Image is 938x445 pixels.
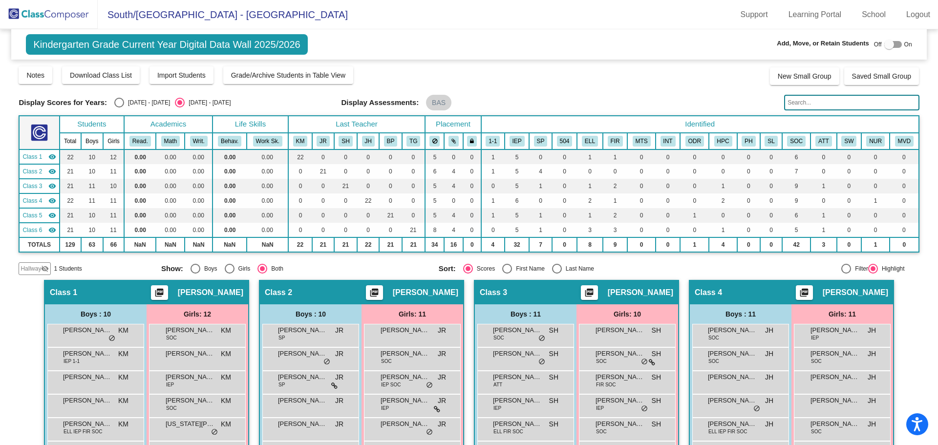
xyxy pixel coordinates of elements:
td: 21 [312,164,334,179]
button: KM [293,136,308,147]
td: 5 [425,208,444,223]
td: 21 [334,179,357,193]
td: 0 [861,179,890,193]
span: Display Assessments: [341,98,419,107]
td: 0 [760,208,782,223]
td: 0 [810,193,836,208]
th: One on one Paraprofessional [481,133,505,149]
button: ATT [815,136,831,147]
th: Total [60,133,81,149]
mat-icon: visibility [48,182,56,190]
td: 1 [481,149,505,164]
td: 11 [103,164,124,179]
td: 4 [444,208,463,223]
td: 0 [552,193,577,208]
td: 0 [379,193,402,208]
span: South/[GEOGRAPHIC_DATA] - [GEOGRAPHIC_DATA] [98,7,348,22]
td: 0 [837,164,861,179]
td: 0 [627,164,655,179]
a: School [854,7,894,22]
td: 1 [529,179,552,193]
button: MVD [895,136,914,147]
th: Identified [481,116,919,133]
td: 0 [760,164,782,179]
th: Individualized Education Plan [505,133,529,149]
td: 2 [577,193,603,208]
td: 0 [627,179,655,193]
td: 0 [379,164,402,179]
span: Add, Move, or Retain Students [777,39,869,48]
th: 2 or more attendance letters [810,133,836,149]
td: 0.00 [156,223,185,237]
td: 0 [890,149,918,164]
th: Students [60,116,124,133]
td: 0 [288,223,312,237]
td: 0.00 [213,179,247,193]
button: NUR [866,136,885,147]
td: 11 [103,193,124,208]
td: 0 [861,208,890,223]
button: 1-1 [486,136,500,147]
td: 0 [357,149,379,164]
td: 6 [782,208,810,223]
th: Frequent Health Office Contact [861,133,890,149]
td: 0.00 [213,164,247,179]
span: Kindergarten Grade Current Year Digital Data Wall 2025/2026 [26,34,307,55]
th: Placement [425,116,481,133]
button: Writ. [190,136,208,147]
td: 1 [603,149,627,164]
th: Life Skills [213,116,288,133]
td: 0 [357,164,379,179]
div: [DATE] - [DATE] [185,98,231,107]
a: Logout [898,7,938,22]
td: 0 [737,193,760,208]
button: BP [384,136,398,147]
td: 0 [334,208,357,223]
td: 0 [577,164,603,179]
button: ODR [685,136,704,147]
button: FIR [608,136,623,147]
th: Janaye Rouillard [312,133,334,149]
td: 0 [709,164,737,179]
td: 10 [81,164,103,179]
input: Search... [784,95,919,110]
th: Family Interpreter Required [603,133,627,149]
td: 0 [444,193,463,208]
td: 1 [680,208,709,223]
td: 0.00 [156,149,185,164]
td: 0.00 [124,223,156,237]
td: 7 [782,164,810,179]
td: 0 [760,179,782,193]
button: Behav. [218,136,241,147]
td: 6 [425,164,444,179]
td: 0.00 [247,149,288,164]
td: 0 [552,164,577,179]
td: 1 [481,208,505,223]
td: 0 [656,149,680,164]
td: 0 [402,193,425,208]
mat-icon: picture_as_pdf [583,288,595,301]
td: 0 [379,179,402,193]
button: Import Students [149,66,213,84]
td: 0 [288,179,312,193]
td: 0.00 [213,208,247,223]
span: Class 1 [22,152,42,161]
td: 0 [861,164,890,179]
td: Bridget Powell - No Class Name [19,208,59,223]
td: 0 [737,164,760,179]
td: 0 [334,149,357,164]
th: Joyce Harvey [357,133,379,149]
td: 0 [627,193,655,208]
td: 1 [810,208,836,223]
td: 0 [890,193,918,208]
td: 11 [103,208,124,223]
td: 0 [680,179,709,193]
td: 21 [60,179,81,193]
th: Student is enrolled in MVED program [890,133,918,149]
td: 0 [656,208,680,223]
span: Off [874,40,882,49]
td: 6 [505,193,529,208]
div: [DATE] - [DATE] [124,98,170,107]
td: 21 [379,208,402,223]
td: 0.00 [124,208,156,223]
